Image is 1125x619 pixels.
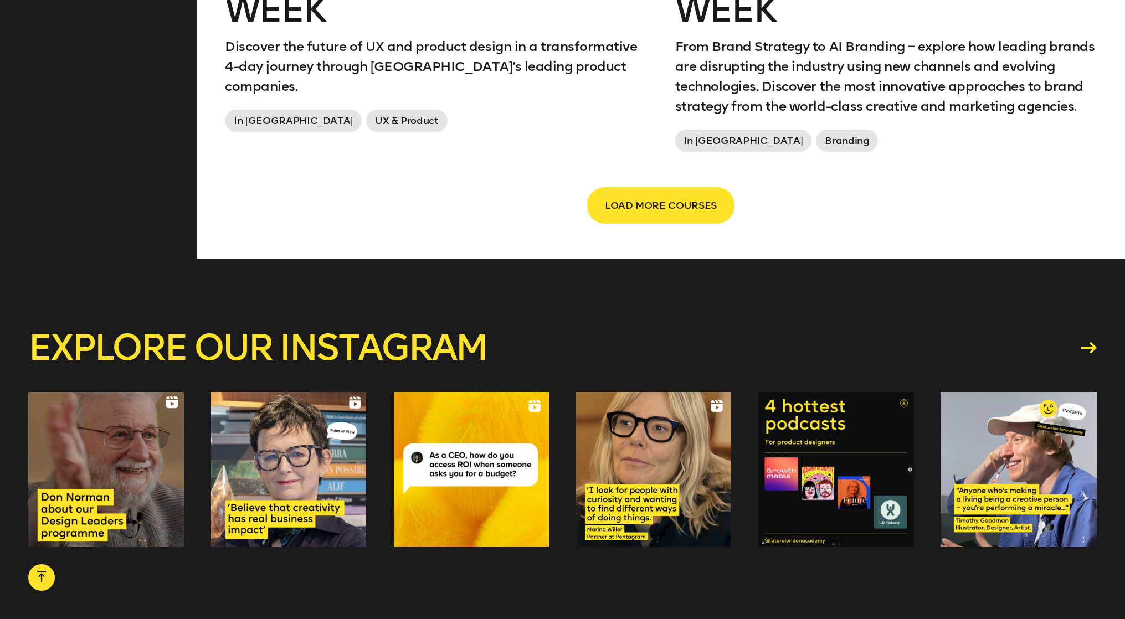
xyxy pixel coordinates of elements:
[675,37,1097,116] p: From Brand Strategy to AI Branding – explore how leading brands are disrupting the industry using...
[816,130,878,152] span: Branding
[587,187,734,224] button: LOAD MORE COURSES
[675,130,812,152] span: In [GEOGRAPHIC_DATA]
[225,110,362,132] span: In [GEOGRAPHIC_DATA]
[28,330,1097,365] a: Explore our instagram
[366,110,448,132] span: UX & Product
[225,37,647,96] p: Discover the future of UX and product design in a transformative 4-day journey through [GEOGRAPHI...
[605,195,717,216] span: LOAD MORE COURSES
